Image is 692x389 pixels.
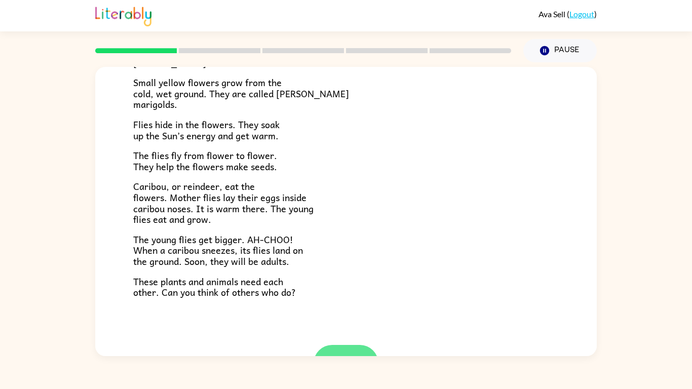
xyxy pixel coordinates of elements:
[133,179,314,226] span: Caribou, or reindeer, eat the flowers. Mother flies lay their eggs inside caribou noses. It is wa...
[133,148,277,174] span: The flies fly from flower to flower. They help the flowers make seeds.
[95,4,151,26] img: Literably
[523,39,597,62] button: Pause
[133,232,303,268] span: The young flies get bigger. AH-CHOO! When a caribou sneezes, its flies land on the ground. Soon, ...
[133,274,296,300] span: These plants and animals need each other. Can you think of others who do?
[569,9,594,19] a: Logout
[133,117,280,143] span: Flies hide in the flowers. They soak up the Sun’s energy and get warm.
[539,9,597,19] div: ( )
[539,9,567,19] span: Ava Sell
[133,75,349,111] span: Small yellow flowers grow from the cold, wet ground. They are called [PERSON_NAME] marigolds.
